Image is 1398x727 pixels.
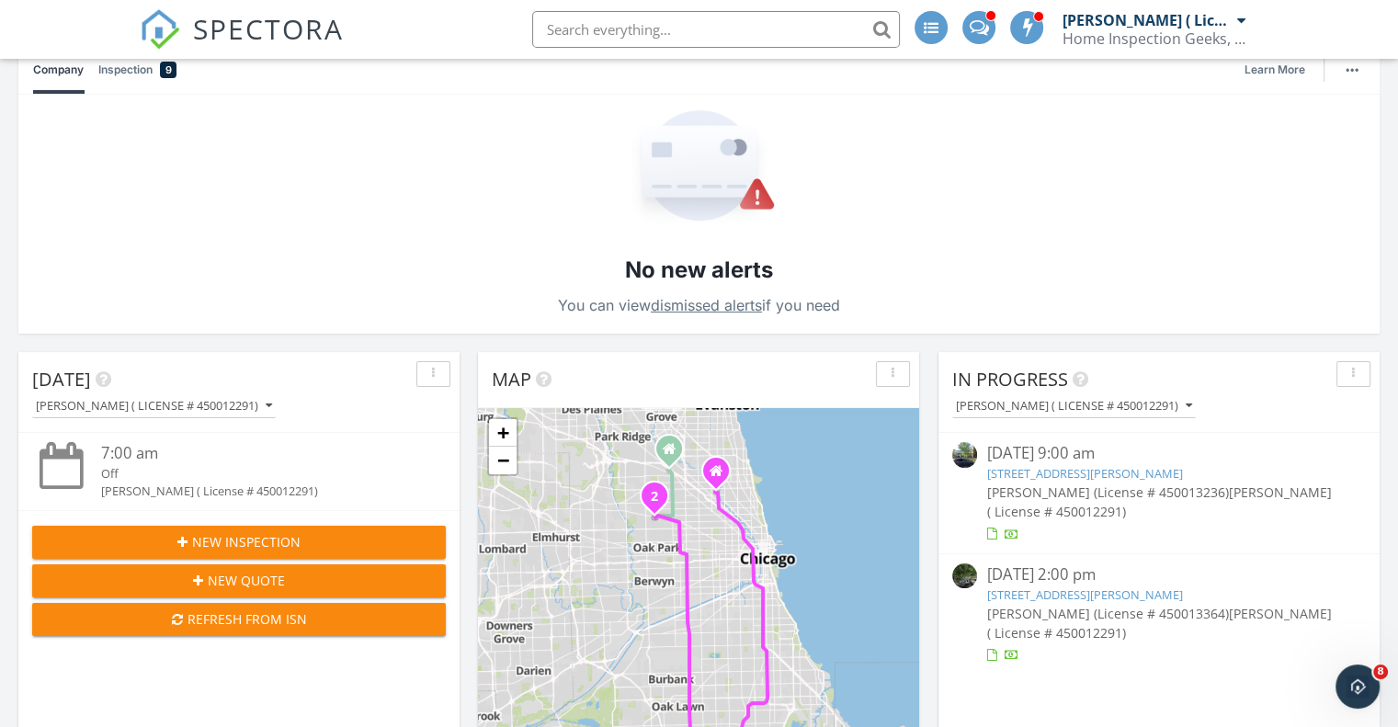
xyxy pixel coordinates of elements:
[625,255,773,286] h2: No new alerts
[489,447,517,474] a: Zoom out
[986,442,1331,465] div: [DATE] 9:00 am
[654,495,665,506] div: 2328 N Normandy Ave, Chicago, IL 60707
[101,483,412,500] div: [PERSON_NAME] ( License # 450012291)
[952,394,1196,419] button: [PERSON_NAME] ( License # 450012291)
[956,400,1192,413] div: [PERSON_NAME] ( License # 450012291)
[669,449,680,460] div: 5034 N Major Ave #1, Chicago IL 60630
[986,483,1331,520] span: [PERSON_NAME] ( License # 450012291)
[651,491,658,504] i: 2
[193,9,344,48] span: SPECTORA
[986,563,1331,586] div: [DATE] 2:00 pm
[32,564,446,597] button: New Quote
[952,563,1366,665] a: [DATE] 2:00 pm [STREET_ADDRESS][PERSON_NAME] [PERSON_NAME] (License # 450013364)[PERSON_NAME] ( L...
[1335,665,1380,709] iframe: Intercom live chat
[165,61,172,79] span: 9
[1063,11,1233,29] div: [PERSON_NAME] ( License # 450012291)
[32,603,446,636] button: Refresh from ISN
[192,532,301,551] span: New Inspection
[492,367,531,392] span: Map
[47,609,431,629] div: Refresh from ISN
[140,9,180,50] img: The Best Home Inspection Software - Spectora
[716,471,727,482] div: 3713 N Richmond St, Chicago IL 60618
[986,605,1331,642] span: [PERSON_NAME] ( License # 450012291)
[952,563,977,588] img: streetview
[140,25,344,63] a: SPECTORA
[32,394,276,419] button: [PERSON_NAME] ( License # 450012291)
[1063,29,1246,48] div: Home Inspection Geeks, Inc. (Entity License #450011547)
[952,442,1366,544] a: [DATE] 9:00 am [STREET_ADDRESS][PERSON_NAME] [PERSON_NAME] (License # 450013236)[PERSON_NAME] ( L...
[986,465,1182,482] a: [STREET_ADDRESS][PERSON_NAME]
[651,296,762,314] a: dismissed alerts
[952,442,977,467] img: streetview
[532,11,900,48] input: Search everything...
[33,46,84,94] a: Company
[101,465,412,483] div: Off
[986,605,1228,622] span: [PERSON_NAME] (License # 450013364)
[558,292,840,318] p: You can view if you need
[36,400,272,413] div: [PERSON_NAME] ( License # 450012291)
[623,110,776,225] img: Empty State
[1346,68,1358,72] img: ellipsis-632cfdd7c38ec3a7d453.svg
[32,367,91,392] span: [DATE]
[489,419,517,447] a: Zoom in
[98,46,176,94] a: Inspection
[952,367,1068,392] span: In Progress
[986,586,1182,603] a: [STREET_ADDRESS][PERSON_NAME]
[32,526,446,559] button: New Inspection
[1373,665,1388,679] span: 8
[986,483,1228,501] span: [PERSON_NAME] (License # 450013236)
[101,442,412,465] div: 7:00 am
[1245,61,1316,79] a: Learn More
[208,571,285,590] span: New Quote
